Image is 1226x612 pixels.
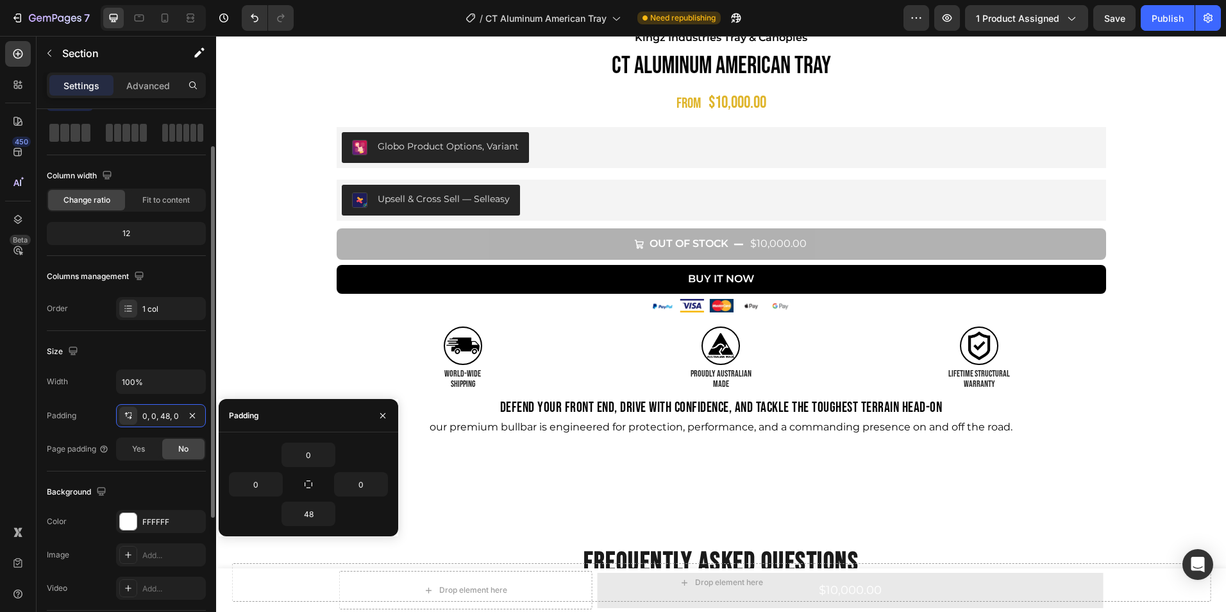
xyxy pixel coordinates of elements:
[47,376,68,387] div: Width
[1093,5,1136,31] button: Save
[282,443,335,466] input: Auto
[62,46,167,61] p: Section
[142,303,203,315] div: 1 col
[650,12,716,24] span: Need republishing
[142,550,203,561] div: Add...
[335,473,387,496] input: Auto
[216,36,1226,612] iframe: Design area
[433,199,512,217] div: Out of stock
[434,263,458,278] img: Alt Image
[472,234,538,253] div: Buy it now
[63,79,99,92] p: Settings
[380,333,630,343] p: PROUDLY AUSTRALIAN
[121,13,890,47] h1: CT Aluminum American Tray
[47,582,67,594] div: Video
[47,549,69,561] div: Image
[480,12,483,25] span: /
[117,370,205,393] input: Auto
[493,263,517,277] img: Alt Image
[142,194,190,206] span: Fit to content
[380,343,630,353] p: MADE
[47,167,115,185] div: Column width
[84,10,90,26] p: 7
[638,333,889,343] p: LIFETIME STRUCTURAL
[230,473,282,496] input: Auto
[162,157,294,170] div: Upsell & Cross Sell — Selleasy
[121,192,890,224] button: Out of stock
[491,57,551,78] div: $10,000.00
[47,484,109,501] div: Background
[121,229,890,258] button: Buy it now
[965,5,1088,31] button: 1 product assigned
[533,198,592,219] div: $10,000.00
[178,443,189,455] span: No
[976,12,1059,25] span: 1 product assigned
[552,263,576,278] img: Alt Image
[47,343,81,361] div: Size
[10,235,31,245] div: Beta
[126,79,170,92] p: Advanced
[744,291,782,329] img: gempages_558375859824624458-4315f519-8e32-4b7f-9309-4d1b7c3fc185.png
[12,137,31,147] div: 450
[136,157,151,172] img: CJGWisGV0oADEAE=.png
[464,263,488,277] img: Alt Image
[126,96,313,127] button: Globo Product Options, Variant
[523,263,547,278] img: Alt Image
[638,343,889,353] p: WARRANTY
[1152,12,1184,25] div: Publish
[282,502,335,525] input: Auto
[229,410,259,421] div: Padding
[122,343,373,353] p: SHIPPING
[1,384,1009,398] p: our premium bullbar is engineered for protection, performance, and a commanding presence on and o...
[460,56,485,79] p: FROM
[142,411,180,422] div: 0, 0, 48, 0
[485,12,607,25] span: CT Aluminum American Tray
[162,104,303,117] div: Globo Product Options, Variant
[1141,5,1195,31] button: Publish
[242,5,294,31] div: Undo/Redo
[47,268,147,285] div: Columns management
[49,225,203,242] div: 12
[1,363,1009,382] p: DEFEND YOUR FRONT END, DRIVE WITH CONFIDENCE, AND TACKLE THE TOUGHEST TERRAIN HEAD-ON
[485,291,524,329] img: gempages_558375859824624458-3fdf4c31-611b-4bdc-aa6b-9779047d9b94.png
[132,443,145,455] span: Yes
[228,291,266,329] img: gempages_558375859824624458-07acd7d8-524f-40ef-9e6a-f040487b67cf.png
[479,541,547,552] div: Drop element here
[47,410,76,421] div: Padding
[142,583,203,595] div: Add...
[122,333,373,343] p: world-WIDE
[1182,549,1213,580] div: Open Intercom Messenger
[63,194,110,206] span: Change ratio
[47,443,109,455] div: Page padding
[142,516,203,528] div: FFFFFF
[126,149,304,180] button: Upsell & Cross Sell — Selleasy
[47,516,67,527] div: Color
[136,104,151,119] img: CNmi6eePj4UDEAE=.png
[1104,13,1125,24] span: Save
[47,303,68,314] div: Order
[5,5,96,31] button: 7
